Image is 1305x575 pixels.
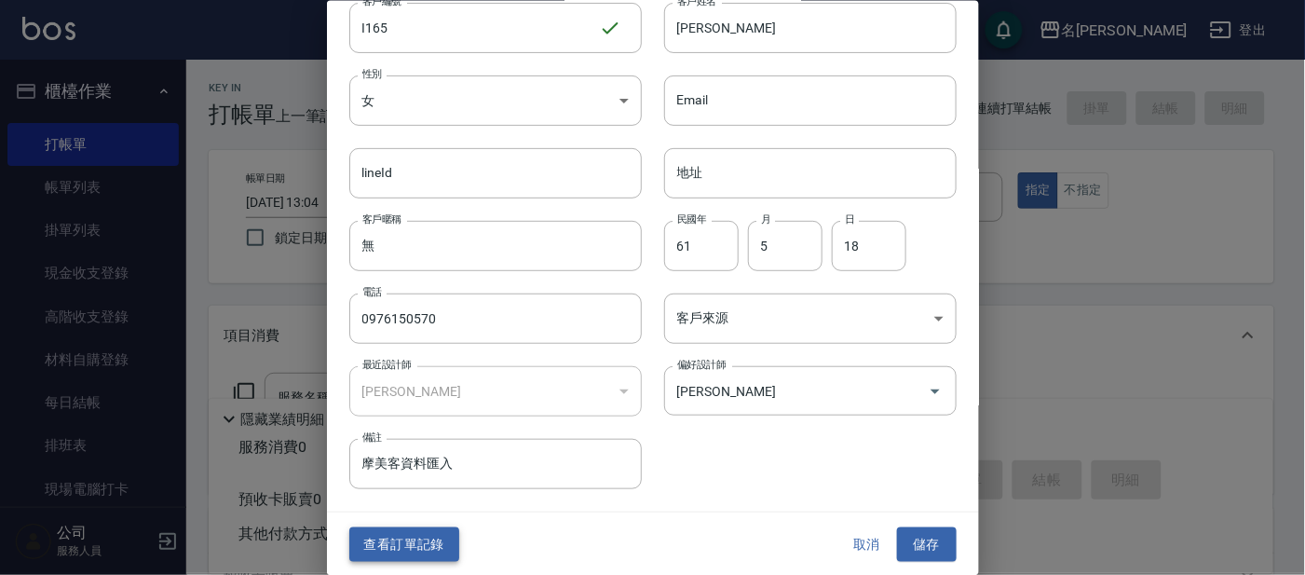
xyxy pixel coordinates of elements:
[677,212,706,226] label: 民國年
[761,212,770,226] label: 月
[845,212,854,226] label: 日
[677,358,726,372] label: 偏好設計師
[362,285,382,299] label: 電話
[349,75,642,125] div: 女
[349,527,459,562] button: 查看訂單記錄
[362,431,382,445] label: 備註
[897,527,957,562] button: 儲存
[349,366,642,417] div: [PERSON_NAME]
[920,376,950,405] button: Open
[837,527,897,562] button: 取消
[362,212,401,226] label: 客戶暱稱
[362,358,411,372] label: 最近設計師
[362,66,382,80] label: 性別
